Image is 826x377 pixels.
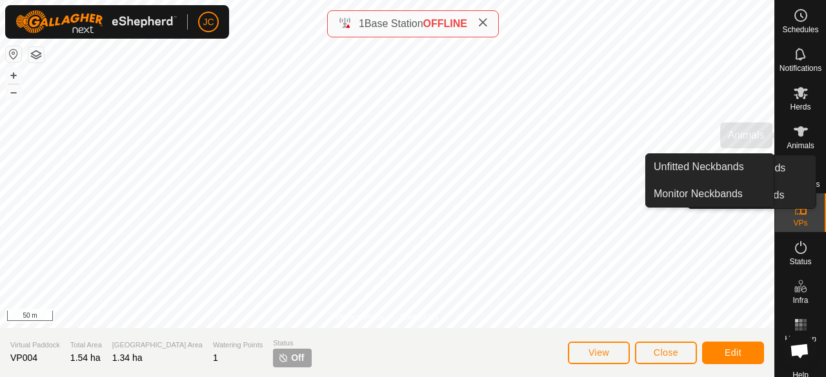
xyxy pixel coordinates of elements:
span: Watering Points [213,340,263,351]
button: Map Layers [28,47,44,63]
button: + [6,68,21,83]
button: Reset Map [6,46,21,62]
span: Close [654,347,678,358]
a: Unfitted Neckbands [646,154,774,180]
span: Animals [787,142,814,150]
span: VP004 [10,353,37,363]
span: Unfitted Neckbands [654,159,744,175]
span: Virtual Paddock [10,340,60,351]
span: Off [291,351,304,365]
span: Heatmap [785,335,816,343]
img: Gallagher Logo [15,10,177,34]
span: Notifications [780,64,821,72]
span: Schedules [782,26,818,34]
span: 1 [359,18,365,29]
span: 1.34 ha [112,353,143,363]
span: Total Area [70,340,102,351]
a: Open chat [782,333,817,368]
button: Edit [702,342,764,364]
span: Monitor Neckbands [654,186,743,202]
button: View [568,342,630,364]
span: Edit [725,347,741,358]
button: Close [635,342,697,364]
span: [GEOGRAPHIC_DATA] Area [112,340,203,351]
span: Base Station [365,18,423,29]
span: View [589,347,609,358]
button: – [6,84,21,100]
span: VPs [793,219,807,227]
span: 1.54 ha [70,353,101,363]
span: OFFLINE [423,18,467,29]
a: Privacy Policy [336,311,385,323]
span: Herds [790,103,811,111]
img: turn-off [278,353,288,363]
span: Status [789,258,811,266]
span: Status [273,338,312,349]
span: JC [203,15,214,29]
a: Contact Us [400,311,438,323]
a: Monitor Neckbands [646,181,774,207]
span: Infra [792,296,808,304]
span: 1 [213,353,218,363]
